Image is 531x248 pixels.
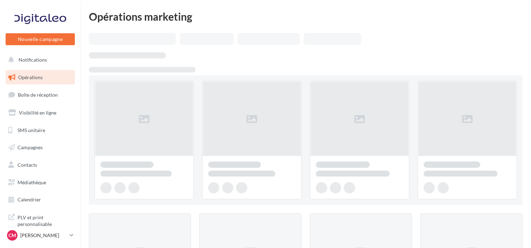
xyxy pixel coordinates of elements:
a: SMS unitaire [4,123,76,138]
button: Notifications [4,53,73,67]
a: Médiathèque [4,175,76,190]
span: Médiathèque [17,179,46,185]
p: [PERSON_NAME] [20,232,67,239]
span: Contacts [17,162,37,168]
span: Campagnes [17,144,43,150]
a: Contacts [4,158,76,172]
span: Boîte de réception [18,92,58,98]
span: CM [8,232,16,239]
a: Campagnes [4,140,76,155]
a: PLV et print personnalisable [4,210,76,230]
a: Calendrier [4,192,76,207]
a: Opérations [4,70,76,85]
span: SMS unitaire [17,127,45,133]
span: PLV et print personnalisable [17,213,72,228]
span: Notifications [19,57,47,63]
div: Opérations marketing [89,11,523,22]
a: CM [PERSON_NAME] [6,229,75,242]
a: Boîte de réception [4,87,76,102]
span: Visibilité en ligne [19,110,56,116]
span: Calendrier [17,197,41,202]
button: Nouvelle campagne [6,33,75,45]
span: Opérations [18,74,43,80]
a: Visibilité en ligne [4,105,76,120]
